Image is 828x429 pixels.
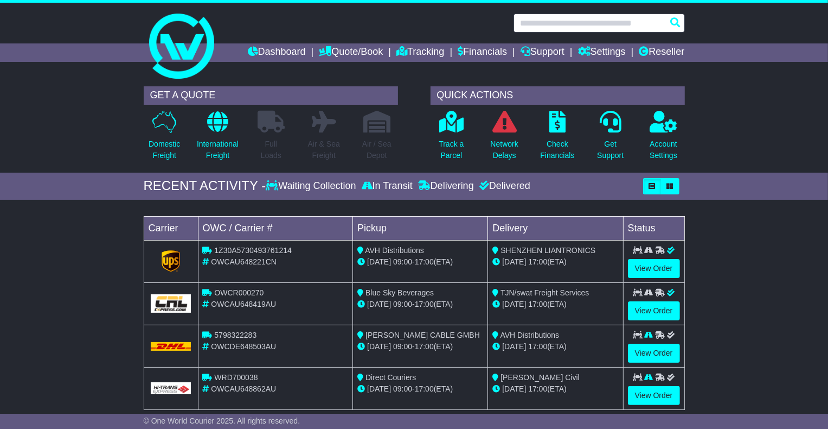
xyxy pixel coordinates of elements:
[393,342,412,351] span: 09:00
[144,178,266,194] div: RECENT ACTIVITY -
[431,86,685,105] div: QUICK ACTIONS
[148,110,181,167] a: DomesticFreight
[628,259,680,278] a: View Order
[357,256,483,268] div: - (ETA)
[623,216,684,240] td: Status
[367,300,391,308] span: [DATE]
[639,43,684,62] a: Reseller
[500,246,595,255] span: SHENZHEN LIANTRONICS
[362,138,391,161] p: Air / Sea Depot
[357,383,483,395] div: - (ETA)
[415,384,434,393] span: 17:00
[151,294,191,313] img: GetCarrierServiceLogo
[438,110,464,167] a: Track aParcel
[488,216,623,240] td: Delivery
[359,180,415,192] div: In Transit
[396,43,444,62] a: Tracking
[502,300,526,308] span: [DATE]
[144,417,300,425] span: © One World Courier 2025. All rights reserved.
[540,110,575,167] a: CheckFinancials
[528,384,547,393] span: 17:00
[458,43,507,62] a: Financials
[439,138,464,161] p: Track a Parcel
[353,216,488,240] td: Pickup
[393,384,412,393] span: 09:00
[500,288,589,297] span: TJN/swat Freight Services
[211,257,277,266] span: OWCAU648221CN
[308,138,340,161] p: Air & Sea Freight
[492,256,618,268] div: (ETA)
[628,344,680,363] a: View Order
[540,138,574,161] p: Check Financials
[211,384,276,393] span: OWCAU648862AU
[500,331,560,339] span: AVH Distributions
[149,138,180,161] p: Domestic Freight
[367,257,391,266] span: [DATE]
[211,342,276,351] span: OWCDE648503AU
[196,110,239,167] a: InternationalFreight
[415,300,434,308] span: 17:00
[502,384,526,393] span: [DATE]
[649,110,678,167] a: AccountSettings
[597,138,624,161] p: Get Support
[502,257,526,266] span: [DATE]
[415,257,434,266] span: 17:00
[144,86,398,105] div: GET A QUOTE
[357,341,483,352] div: - (ETA)
[248,43,306,62] a: Dashboard
[521,43,564,62] a: Support
[415,342,434,351] span: 17:00
[477,180,530,192] div: Delivered
[266,180,358,192] div: Waiting Collection
[365,288,434,297] span: Blue Sky Beverages
[162,250,180,272] img: GetCarrierServiceLogo
[492,383,618,395] div: (ETA)
[628,386,680,405] a: View Order
[491,138,518,161] p: Network Delays
[214,373,258,382] span: WRD700038
[357,299,483,310] div: - (ETA)
[528,257,547,266] span: 17:00
[393,257,412,266] span: 09:00
[596,110,624,167] a: GetSupport
[214,288,264,297] span: OWCR000270
[319,43,383,62] a: Quote/Book
[367,384,391,393] span: [DATE]
[490,110,519,167] a: NetworkDelays
[367,342,391,351] span: [DATE]
[415,180,477,192] div: Delivering
[211,300,276,308] span: OWCAU648419AU
[214,246,291,255] span: 1Z30A5730493761214
[198,216,353,240] td: OWC / Carrier #
[502,342,526,351] span: [DATE]
[214,331,256,339] span: 5798322283
[650,138,677,161] p: Account Settings
[628,301,680,320] a: View Order
[151,342,191,351] img: DHL.png
[528,300,547,308] span: 17:00
[365,331,480,339] span: [PERSON_NAME] CABLE GMBH
[365,373,416,382] span: Direct Couriers
[500,373,579,382] span: [PERSON_NAME] Civil
[492,299,618,310] div: (ETA)
[528,342,547,351] span: 17:00
[151,382,191,394] img: GetCarrierServiceLogo
[197,138,239,161] p: International Freight
[578,43,626,62] a: Settings
[258,138,285,161] p: Full Loads
[365,246,424,255] span: AVH Distributions
[492,341,618,352] div: (ETA)
[393,300,412,308] span: 09:00
[144,216,198,240] td: Carrier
